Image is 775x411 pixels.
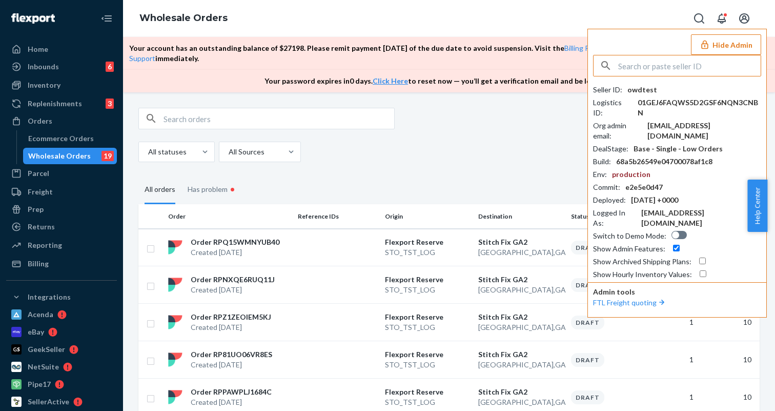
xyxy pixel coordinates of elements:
p: Your password expires in 0 days . to reset now — you’ll get a verification email and be logged out. [264,76,623,86]
div: Returns [28,222,55,232]
p: Created [DATE] [191,360,272,370]
a: Reporting [6,237,117,253]
a: Click Here [373,76,408,85]
p: Flexport Reserve [385,387,470,397]
p: Flexport Reserve [385,275,470,285]
th: Origin [381,204,474,229]
td: 1 [654,341,698,379]
div: Integrations [28,292,71,302]
div: Reporting [28,240,62,250]
p: Stitch Fix GA2 [478,312,563,322]
div: Home [28,44,48,54]
p: Order RP81UO06VR8ES [191,349,272,360]
td: 10 [698,304,760,341]
div: Draft [571,390,604,404]
div: Show Archived Shipping Plans : [593,257,691,267]
p: [GEOGRAPHIC_DATA] , GA [478,397,563,407]
input: Search or paste seller ID [618,55,761,76]
th: Destination [474,204,567,229]
a: Prep [6,201,117,218]
div: e2e5e0d47 [625,182,663,192]
div: Logistics ID : [593,97,633,118]
button: Integrations [6,289,117,305]
p: Order RPZ1ZEOIEM5KJ [191,312,271,322]
div: NetSuite [28,362,59,372]
a: Parcel [6,165,117,182]
p: Created [DATE] [191,322,271,332]
div: 68a5b26549e04700078af1c8 [616,156,712,167]
p: Flexport Reserve [385,349,470,360]
p: STO_TST_LOG [385,322,470,332]
div: Draft [571,278,604,292]
div: Seller ID : [593,85,622,95]
a: SellerActive [6,394,117,410]
div: eBay [28,327,44,337]
td: 10 [698,341,760,379]
p: Admin tools [593,287,761,297]
td: 1 [654,304,698,341]
a: Ecommerce Orders [23,130,117,147]
span: Help Center [747,180,767,232]
p: [GEOGRAPHIC_DATA] , GA [478,247,563,258]
p: Order RPPAWPLJ1684C [191,387,272,397]
img: flexport logo [168,353,182,367]
div: owdtest [627,85,657,95]
p: Your account has an outstanding balance of $ 27198 . Please remit payment [DATE] of the due date ... [129,43,759,64]
a: Pipe17 [6,376,117,393]
a: Inventory [6,77,117,93]
div: Logged In As : [593,208,636,228]
div: 3 [106,99,114,109]
div: Has problem [188,174,237,204]
div: Commit : [593,182,620,192]
p: Created [DATE] [191,397,272,407]
div: • [228,183,237,196]
div: Ecommerce Orders [28,133,94,144]
div: Draft [571,316,604,329]
p: STO_TST_LOG [385,285,470,295]
img: flexport logo [168,390,182,404]
div: Org admin email : [593,121,642,141]
ol: breadcrumbs [131,4,236,33]
a: Billing [6,256,117,272]
button: Close Navigation [96,8,117,29]
div: Env : [593,169,607,180]
div: Replenishments [28,99,82,109]
p: STO_TST_LOG [385,397,470,407]
a: Orders [6,113,117,129]
a: FTL Freight quoting [593,298,667,307]
button: Hide Admin [691,34,761,55]
div: Show Hourly Inventory Values : [593,269,692,280]
div: Inbounds [28,62,59,72]
input: Search orders [164,108,394,129]
img: flexport logo [168,240,182,255]
a: eBay [6,324,117,340]
img: Flexport logo [11,13,55,24]
p: [GEOGRAPHIC_DATA] , GA [478,360,563,370]
p: Stitch Fix GA2 [478,349,563,360]
img: flexport logo [168,278,182,292]
p: Order RPNXQE6RUQ11J [191,275,275,285]
p: Stitch Fix GA2 [478,237,563,247]
input: All statuses [147,147,148,157]
img: flexport logo [168,315,182,329]
div: GeekSeller [28,344,65,355]
div: Draft [571,353,604,367]
div: [DATE] +0000 [631,195,678,205]
div: Wholesale Orders [28,151,91,161]
a: Replenishments3 [6,95,117,112]
div: Freight [28,187,53,197]
p: STO_TST_LOG [385,247,470,258]
button: Open account menu [734,8,754,29]
div: 6 [106,62,114,72]
button: Open Search Box [689,8,709,29]
div: Draft [571,241,604,255]
div: Base - Single - Low Orders [634,144,723,154]
div: SellerActive [28,397,69,407]
div: DealStage : [593,144,628,154]
div: [EMAIL_ADDRESS][DOMAIN_NAME] [641,208,761,228]
button: Open notifications [711,8,732,29]
div: Orders [28,116,52,126]
th: Status [567,204,654,229]
div: Prep [28,204,44,214]
div: Parcel [28,168,49,179]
